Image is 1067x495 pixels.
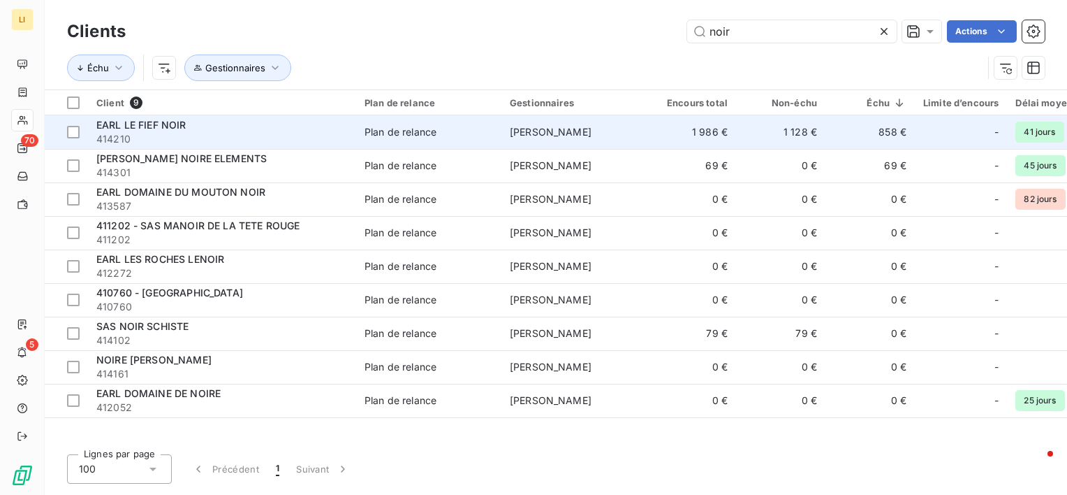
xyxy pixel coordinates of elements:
[647,317,736,350] td: 79 €
[647,115,736,149] td: 1 986 €
[510,294,591,306] span: [PERSON_NAME]
[825,350,915,384] td: 0 €
[647,250,736,283] td: 0 €
[834,97,906,108] div: Échu
[96,333,348,347] span: 414102
[365,192,436,206] div: Plan de relance
[96,220,300,231] span: 411202 - SAS MANOIR DE LA TETE ROUGE
[736,283,825,317] td: 0 €
[647,216,736,250] td: 0 €
[510,126,591,138] span: [PERSON_NAME]
[11,8,34,31] div: LI
[947,20,1017,43] button: Actions
[184,55,291,81] button: Gestionnaires
[96,387,221,399] span: EARL DOMAINE DE NOIRE
[96,266,348,280] span: 412272
[205,62,265,73] span: Gestionnaires
[736,250,825,283] td: 0 €
[365,327,436,340] div: Plan de relance
[647,350,736,384] td: 0 €
[994,394,999,408] span: -
[647,384,736,417] td: 0 €
[994,192,999,206] span: -
[96,367,348,381] span: 414161
[365,97,493,108] div: Plan de relance
[96,166,348,180] span: 414301
[510,394,591,406] span: [PERSON_NAME]
[96,253,224,265] span: EARL LES ROCHES LENOIR
[1020,447,1053,481] iframe: Intercom live chat
[79,462,96,476] span: 100
[647,149,736,182] td: 69 €
[923,97,999,108] div: Limite d’encours
[994,360,999,374] span: -
[130,96,142,109] span: 9
[96,97,124,108] span: Client
[96,320,189,332] span: SAS NOIR SCHISTE
[26,338,38,351] span: 5
[510,97,638,108] div: Gestionnaires
[736,216,825,250] td: 0 €
[736,115,825,149] td: 1 128 €
[87,62,109,73] span: Échu
[96,152,267,164] span: [PERSON_NAME] NOIRE ELEMENTS
[96,186,265,198] span: EARL DOMAINE DU MOUTON NOIR
[994,125,999,139] span: -
[994,327,999,340] span: -
[96,287,243,299] span: 410760 - [GEOGRAPHIC_DATA]
[1015,122,1064,143] span: 41 jours
[994,226,999,240] span: -
[365,159,436,173] div: Plan de relance
[736,350,825,384] td: 0 €
[11,464,34,487] img: Logo LeanPay
[510,327,591,339] span: [PERSON_NAME]
[510,260,591,272] span: [PERSON_NAME]
[288,454,358,484] button: Suivant
[825,317,915,350] td: 0 €
[1015,189,1065,210] span: 82 jours
[647,182,736,216] td: 0 €
[655,97,728,108] div: Encours total
[96,401,348,415] span: 412052
[825,250,915,283] td: 0 €
[96,199,348,213] span: 413587
[510,193,591,205] span: [PERSON_NAME]
[510,227,591,238] span: [PERSON_NAME]
[365,293,436,307] div: Plan de relance
[365,394,436,408] div: Plan de relance
[183,454,267,484] button: Précédent
[994,259,999,273] span: -
[736,182,825,216] td: 0 €
[267,454,288,484] button: 1
[365,360,436,374] div: Plan de relance
[96,119,186,131] span: EARL LE FIEF NOIR
[96,233,348,247] span: 411202
[994,159,999,173] span: -
[1015,390,1064,411] span: 25 jours
[510,361,591,373] span: [PERSON_NAME]
[21,134,38,147] span: 70
[825,115,915,149] td: 858 €
[1015,155,1065,176] span: 45 jours
[825,149,915,182] td: 69 €
[67,55,135,81] button: Échu
[736,149,825,182] td: 0 €
[276,462,279,476] span: 1
[994,293,999,307] span: -
[687,20,897,43] input: Rechercher
[96,354,212,366] span: NOIRE [PERSON_NAME]
[365,125,436,139] div: Plan de relance
[825,384,915,417] td: 0 €
[744,97,817,108] div: Non-échu
[825,283,915,317] td: 0 €
[96,300,348,314] span: 410760
[736,317,825,350] td: 79 €
[736,384,825,417] td: 0 €
[67,19,126,44] h3: Clients
[365,226,436,240] div: Plan de relance
[510,159,591,171] span: [PERSON_NAME]
[365,259,436,273] div: Plan de relance
[96,132,348,146] span: 414210
[647,283,736,317] td: 0 €
[825,216,915,250] td: 0 €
